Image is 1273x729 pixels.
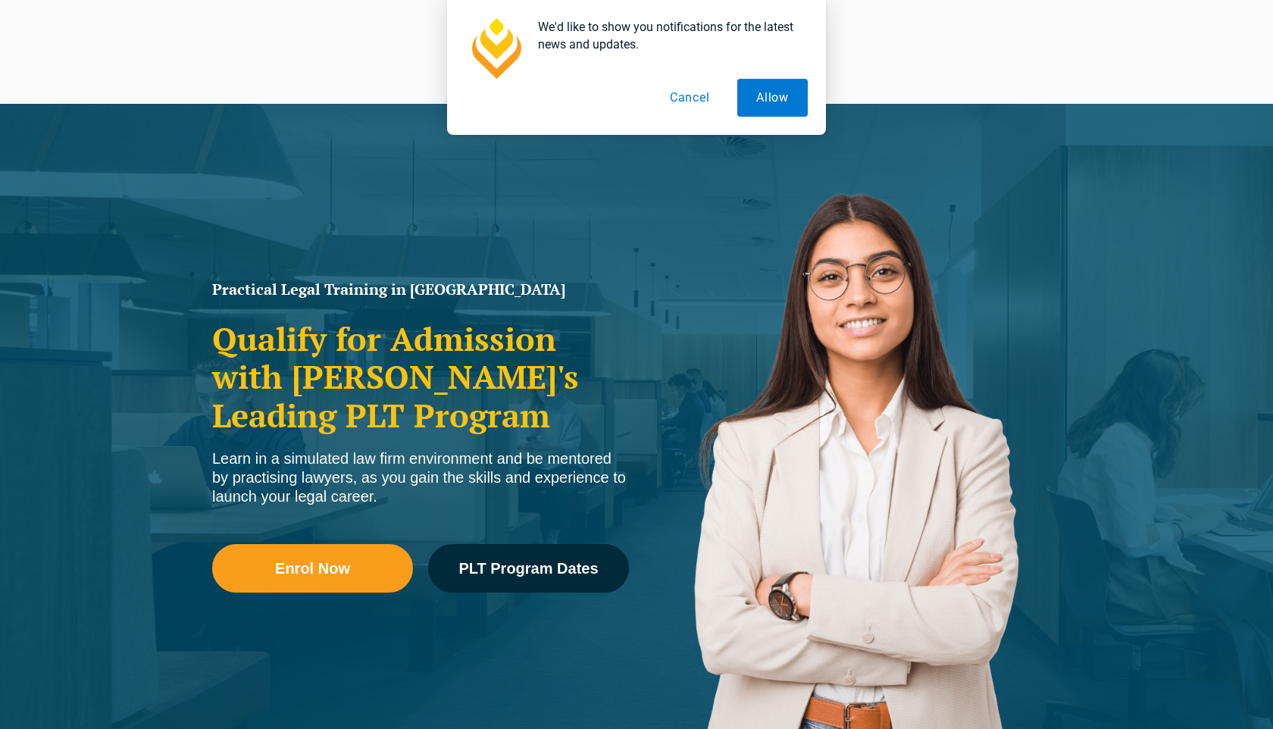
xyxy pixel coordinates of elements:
img: notification icon [465,18,526,79]
a: PLT Program Dates [428,544,629,593]
h1: Practical Legal Training in [GEOGRAPHIC_DATA] [212,282,629,297]
div: We'd like to show you notifications for the latest news and updates. [526,18,808,53]
div: Learn in a simulated law firm environment and be mentored by practising lawyers, as you gain the ... [212,449,629,506]
h2: Qualify for Admission with [PERSON_NAME]'s Leading PLT Program [212,320,629,434]
span: Enrol Now [275,561,350,576]
button: Allow [737,79,808,117]
span: PLT Program Dates [458,561,598,576]
button: Cancel [651,79,729,117]
a: Enrol Now [212,544,413,593]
